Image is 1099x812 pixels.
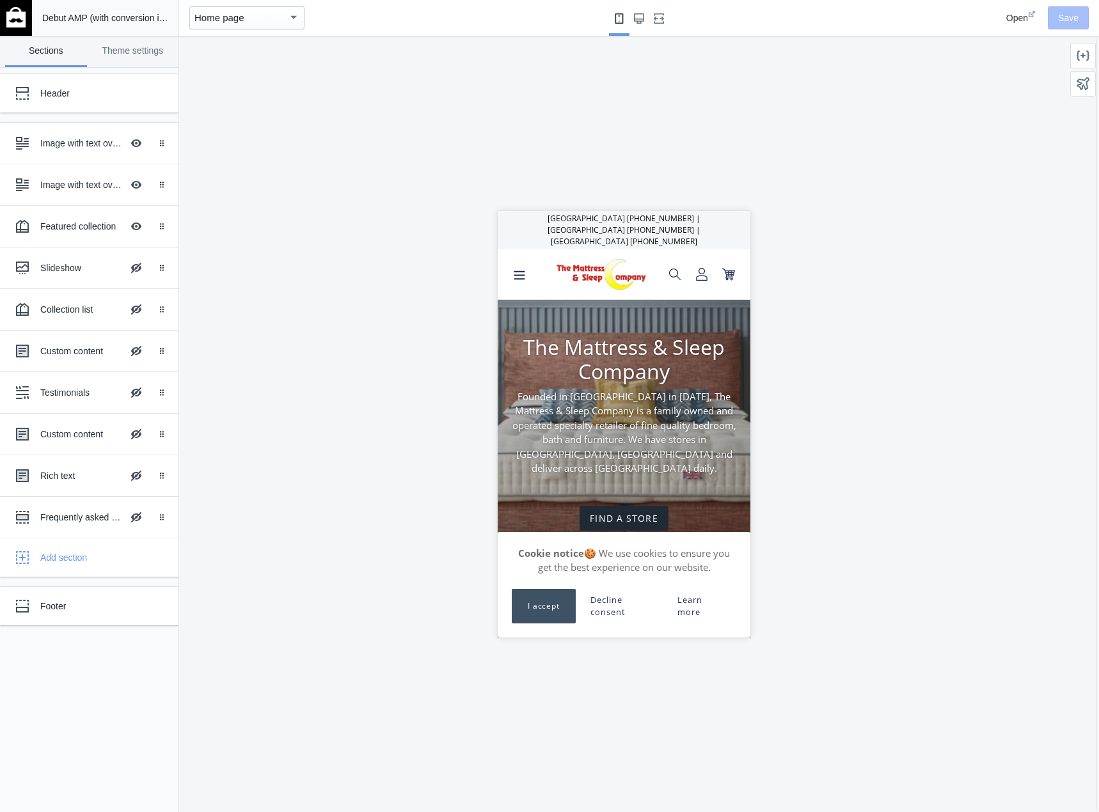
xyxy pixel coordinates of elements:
button: Hide [122,462,150,490]
span: Open [1006,13,1028,23]
div: Add section [40,551,169,564]
button: Menu [8,51,35,76]
div: Rich text [40,469,122,482]
div: Image with text overlay [40,137,122,150]
div: Frequently asked questions [40,511,122,524]
button: Hide [122,420,150,448]
div: Testimonials [40,386,122,399]
button: Hide [122,129,150,157]
button: Hide [122,254,150,282]
button: Hide [122,295,150,324]
img: main-logo_60x60_white.png [6,7,26,27]
button: Hide [122,379,150,407]
button: Hide [122,337,150,365]
div: Collection list [40,303,122,316]
div: Image with text overlay [40,178,122,191]
a: Sections [5,36,87,67]
div: Slideshow [40,262,122,274]
mat-select-trigger: Home page [194,12,244,23]
button: Hide [122,212,150,240]
button: Hide [122,171,150,199]
div: Custom content [40,428,122,441]
div: Header [40,87,150,100]
img: image [59,48,148,79]
div: Custom content [40,345,122,357]
a: Theme settings [92,36,174,67]
div: Featured collection [40,220,122,233]
a: image [43,48,164,79]
span: Debut AMP (with conversion id) [42,13,168,23]
button: Hide [122,503,150,531]
div: Footer [40,600,150,613]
